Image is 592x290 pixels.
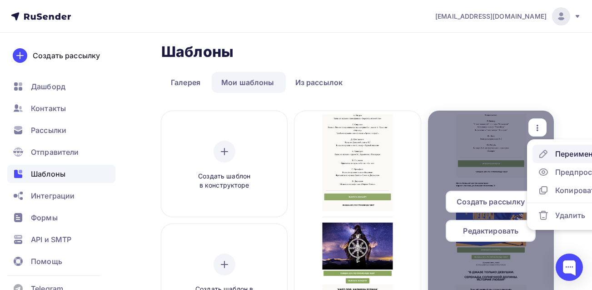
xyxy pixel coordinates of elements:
a: Галерея [161,72,210,93]
a: Контакты [7,99,115,117]
span: Интеграции [31,190,75,201]
span: Контакты [31,103,66,114]
span: Рассылки [31,125,66,136]
a: Мои шаблоны [212,72,284,93]
a: Отправители [7,143,115,161]
h2: Шаблоны [161,43,234,61]
span: Создать рассылку [457,196,525,207]
a: Шаблоны [7,165,115,183]
span: Отправители [31,147,79,158]
span: Создать шаблон в конструкторе [181,172,268,190]
span: Помощь [31,256,62,267]
span: API и SMTP [31,234,71,245]
a: Дашборд [7,77,115,96]
a: Рассылки [7,121,115,139]
a: Формы [7,209,115,227]
span: [EMAIL_ADDRESS][DOMAIN_NAME] [435,12,547,21]
span: Редактировать [463,225,518,236]
span: Формы [31,212,58,223]
a: [EMAIL_ADDRESS][DOMAIN_NAME] [435,7,581,25]
span: Дашборд [31,81,65,92]
span: Шаблоны [31,168,65,179]
div: Удалить [555,210,585,221]
div: Создать рассылку [33,50,100,61]
a: Из рассылок [286,72,353,93]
